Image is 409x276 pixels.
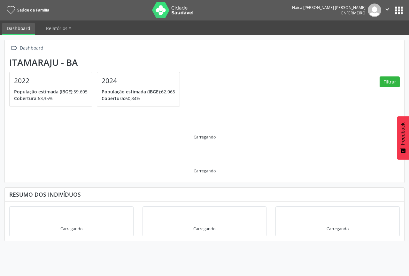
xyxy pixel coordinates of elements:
[102,88,175,95] p: 62.065
[292,5,366,10] div: Naica [PERSON_NAME] [PERSON_NAME]
[14,89,73,95] span: População estimada (IBGE):
[193,226,215,232] div: Carregando
[17,7,49,13] span: Saúde da Família
[42,23,76,34] a: Relatórios
[341,10,366,16] span: Enfermeiro
[14,95,88,102] p: 63,35%
[9,191,400,198] div: Resumo dos indivíduos
[397,116,409,160] button: Feedback - Mostrar pesquisa
[393,5,405,16] button: apps
[194,134,216,140] div: Carregando
[102,89,161,95] span: População estimada (IBGE):
[46,25,67,31] span: Relatórios
[14,77,88,85] h4: 2022
[102,77,175,85] h4: 2024
[102,95,125,101] span: Cobertura:
[400,122,406,145] span: Feedback
[368,4,381,17] img: img
[384,6,391,13] i: 
[9,43,19,53] i: 
[14,95,38,101] span: Cobertura:
[9,43,44,53] a:  Dashboard
[19,43,44,53] div: Dashboard
[9,57,184,68] div: Itamaraju - BA
[2,23,35,35] a: Dashboard
[60,226,82,232] div: Carregando
[381,4,393,17] button: 
[102,95,175,102] p: 60,84%
[194,168,216,174] div: Carregando
[327,226,349,232] div: Carregando
[14,88,88,95] p: 59.605
[380,76,400,87] button: Filtrar
[4,5,49,15] a: Saúde da Família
